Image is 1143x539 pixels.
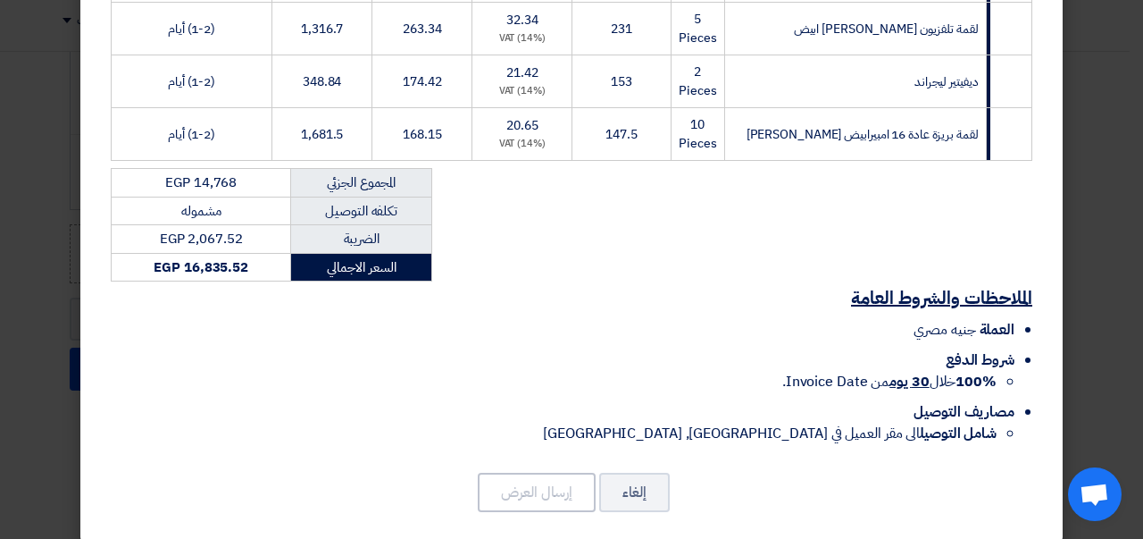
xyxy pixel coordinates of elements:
[1068,467,1122,521] div: Open chat
[506,63,538,82] span: 21.42
[980,319,1014,341] span: العملة
[955,371,997,392] strong: 100%
[403,72,441,91] span: 174.42
[920,423,997,444] strong: شامل التوصيل
[168,125,215,144] span: (1-2) أيام
[794,20,979,38] span: لقمة تلفزيون [PERSON_NAME] ابيض
[480,137,564,152] div: (14%) VAT
[611,72,632,91] span: 153
[914,319,975,341] span: جنيه مصري
[914,401,1014,423] span: مصاريف التوصيل
[599,473,670,512] button: إلغاء
[914,72,979,91] span: ديفيتير ليجراند
[168,72,215,91] span: (1-2) أيام
[291,253,432,282] td: السعر الاجمالي
[403,20,441,38] span: 263.34
[301,125,343,144] span: 1,681.5
[605,125,638,144] span: 147.5
[611,20,632,38] span: 231
[946,350,1014,371] span: شروط الدفع
[291,197,432,225] td: تكلفه التوصيل
[160,229,243,248] span: EGP 2,067.52
[506,116,538,135] span: 20.65
[154,257,248,277] strong: EGP 16,835.52
[301,20,343,38] span: 1,316.7
[747,125,979,144] span: لقمة بريزة عادة 16 امبيرابيض [PERSON_NAME]
[851,284,1032,311] u: الملاحظات والشروط العامة
[679,10,716,47] span: 5 Pieces
[480,31,564,46] div: (14%) VAT
[303,72,341,91] span: 348.84
[506,11,538,29] span: 32.34
[679,115,716,153] span: 10 Pieces
[168,20,215,38] span: (1-2) أيام
[403,125,441,144] span: 168.15
[480,84,564,99] div: (14%) VAT
[181,201,221,221] span: مشموله
[112,169,291,198] td: EGP 14,768
[291,225,432,254] td: الضريبة
[478,473,596,512] button: إرسال العرض
[679,63,716,100] span: 2 Pieces
[291,169,432,198] td: المجموع الجزئي
[889,371,929,392] u: 30 يوم
[782,371,997,392] span: خلال من Invoice Date.
[111,423,997,444] li: الى مقر العميل في [GEOGRAPHIC_DATA], [GEOGRAPHIC_DATA]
